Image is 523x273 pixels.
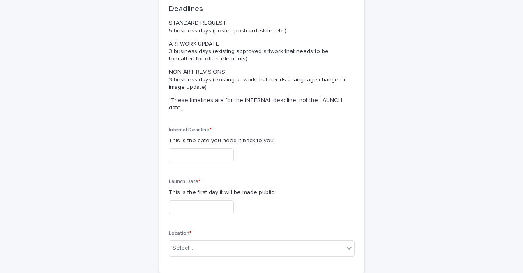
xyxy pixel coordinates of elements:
p: This is the first day it will be made public. [169,188,355,197]
p: This is the date you need it back to you. [169,136,355,145]
span: Launch Date [169,179,200,184]
p: NON-ART REVISIONS 3 business days (existing artwork that needs a language change or image update) [169,68,351,91]
span: Location [169,231,191,236]
h2: Deadlines [169,5,203,14]
span: Internal Deadline [169,127,212,132]
p: ARTWORK UPDATE 3 business days (existing approved artwork that needs to be formatted for other el... [169,40,351,63]
p: *These timelines are for the INTERNAL deadline, not the LAUNCH date. [169,97,351,111]
p: STANDARD REQUEST 5 business days (poster, postcard, slide, etc.) [169,19,351,34]
div: Select... [173,244,193,252]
